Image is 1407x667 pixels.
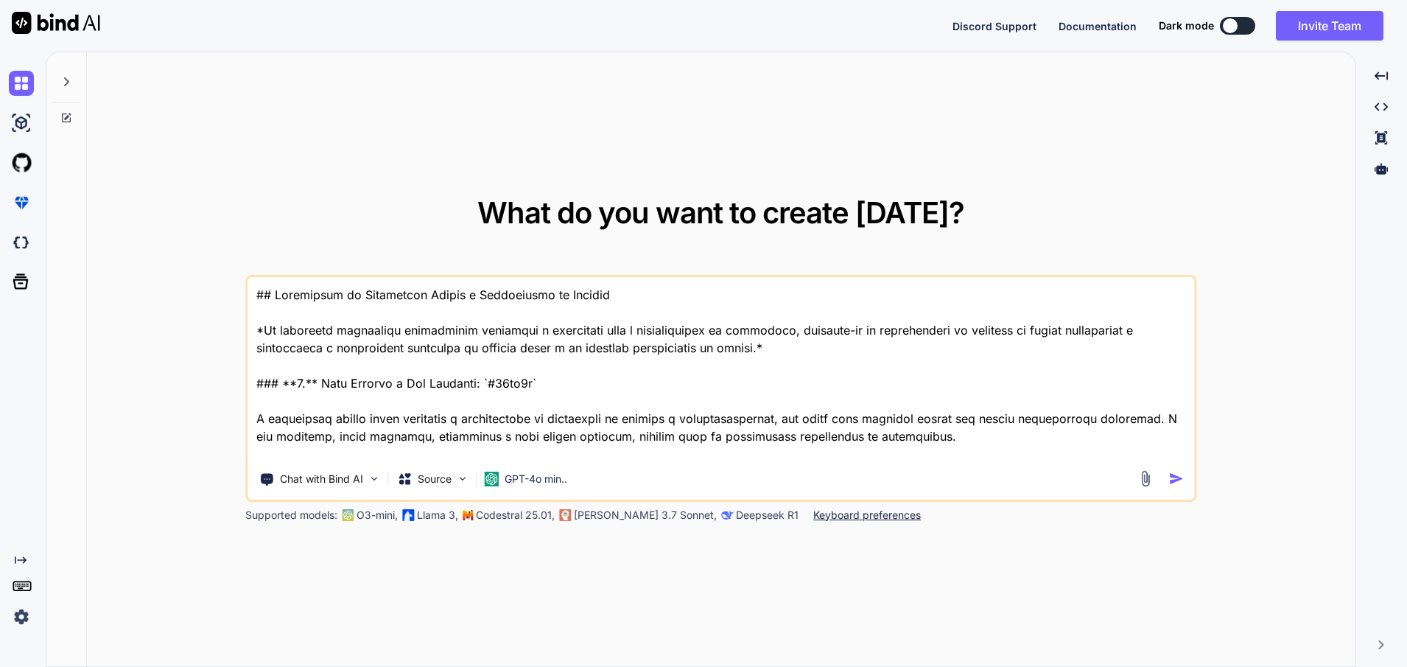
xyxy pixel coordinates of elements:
[9,230,34,255] img: darkCloudIdeIcon
[736,508,799,523] p: Deepseek R1
[463,510,473,520] img: Mistral-AI
[505,472,567,486] p: GPT-4o min..
[813,508,921,523] p: Keyboard preferences
[477,195,964,231] span: What do you want to create [DATE]?
[9,150,34,175] img: githubLight
[9,71,34,96] img: chat
[342,509,354,521] img: GPT-4
[476,508,555,523] p: Codestral 25.01,
[245,508,337,523] p: Supported models:
[1168,471,1184,486] img: icon
[368,472,380,485] img: Pick Tools
[1159,18,1214,33] span: Dark mode
[1137,470,1154,487] img: attachment
[9,604,34,629] img: settings
[248,277,1194,460] textarea: ## Loremipsum do Sitametcon Adipis e Seddoeiusmo te Incidid *Ut laboreetd magnaaliqu enimadminim ...
[721,509,733,521] img: claude
[417,508,458,523] p: Llama 3,
[574,508,717,523] p: [PERSON_NAME] 3.7 Sonnet,
[1276,11,1383,41] button: Invite Team
[952,20,1036,32] span: Discord Support
[280,472,363,486] p: Chat with Bind AI
[12,12,100,34] img: Bind AI
[402,509,414,521] img: Llama2
[484,472,499,486] img: GPT-4o mini
[559,509,571,521] img: claude
[456,472,469,485] img: Pick Models
[357,508,398,523] p: O3-mini,
[952,18,1036,34] button: Discord Support
[1059,20,1137,32] span: Documentation
[9,111,34,136] img: ai-studio
[9,190,34,215] img: premium
[418,472,452,486] p: Source
[1059,18,1137,34] button: Documentation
